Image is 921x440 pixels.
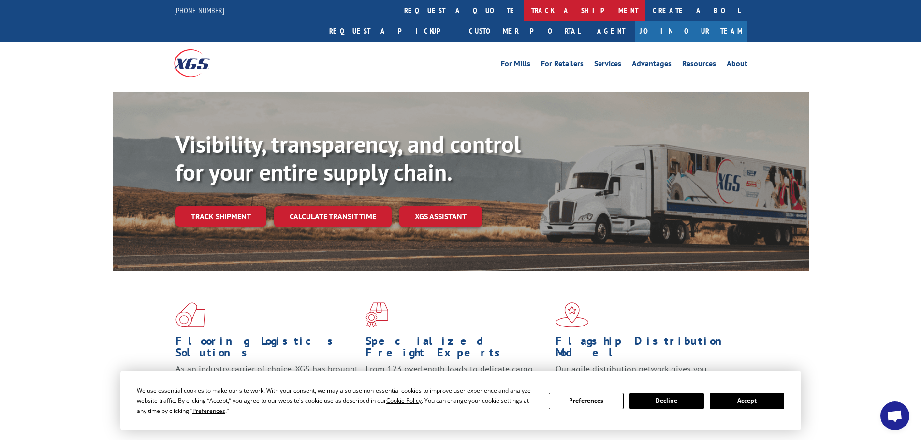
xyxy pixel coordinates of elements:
[175,335,358,363] h1: Flooring Logistics Solutions
[365,302,388,327] img: xgs-icon-focused-on-flooring-red
[629,393,704,409] button: Decline
[365,335,548,363] h1: Specialized Freight Experts
[137,385,537,416] div: We use essential cookies to make our site work. With your consent, we may also use non-essential ...
[175,363,358,397] span: As an industry carrier of choice, XGS has brought innovation and dedication to flooring logistics...
[541,60,584,71] a: For Retailers
[632,60,672,71] a: Advantages
[175,206,266,227] a: Track shipment
[556,302,589,327] img: xgs-icon-flagship-distribution-model-red
[549,393,623,409] button: Preferences
[880,401,909,430] a: Open chat
[556,335,738,363] h1: Flagship Distribution Model
[274,206,392,227] a: Calculate transit time
[399,206,482,227] a: XGS ASSISTANT
[175,302,205,327] img: xgs-icon-total-supply-chain-intelligence-red
[192,407,225,415] span: Preferences
[587,21,635,42] a: Agent
[462,21,587,42] a: Customer Portal
[322,21,462,42] a: Request a pickup
[174,5,224,15] a: [PHONE_NUMBER]
[682,60,716,71] a: Resources
[120,371,801,430] div: Cookie Consent Prompt
[386,397,422,405] span: Cookie Policy
[365,363,548,406] p: From 123 overlength loads to delicate cargo, our experienced staff knows the best way to move you...
[727,60,747,71] a: About
[501,60,530,71] a: For Mills
[175,129,521,187] b: Visibility, transparency, and control for your entire supply chain.
[635,21,747,42] a: Join Our Team
[710,393,784,409] button: Accept
[594,60,621,71] a: Services
[556,363,733,386] span: Our agile distribution network gives you nationwide inventory management on demand.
